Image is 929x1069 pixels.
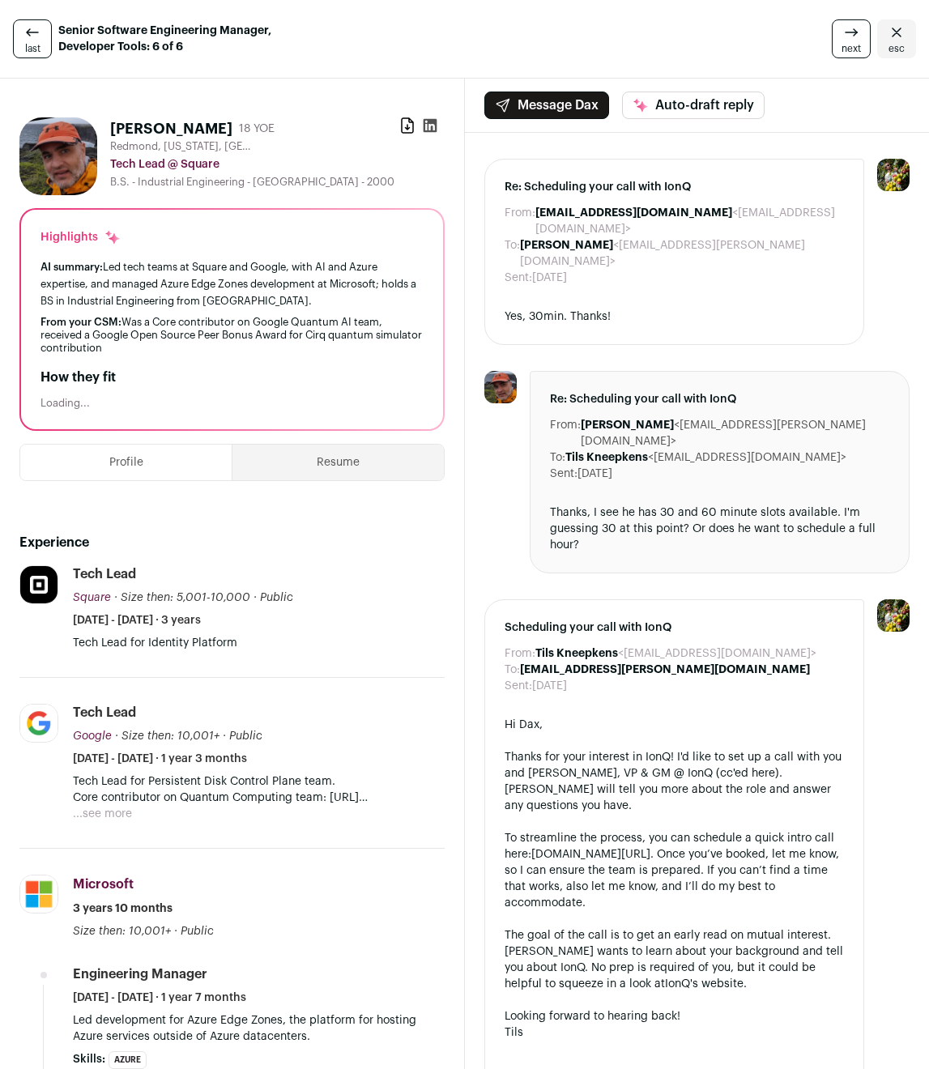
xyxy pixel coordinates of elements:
[505,309,845,325] div: Yes, 30min. Thanks!
[19,117,97,195] img: f5c2487bed32963cd155c20dc4d51ed54155b9c1eaef3486d14a2dd8e02a200a.jpg
[535,207,732,219] b: [EMAIL_ADDRESS][DOMAIN_NAME]
[505,179,845,195] span: Re: Scheduling your call with IonQ
[114,592,250,603] span: · Size then: 5,001-10,000
[58,23,305,55] strong: Senior Software Engineering Manager, Developer Tools: 6 of 6
[73,612,201,628] span: [DATE] - [DATE] · 3 years
[174,923,177,939] span: ·
[73,1051,105,1067] span: Skills:
[505,1024,845,1041] div: Tils
[25,42,40,55] span: last
[581,420,674,431] b: [PERSON_NAME]
[565,449,846,466] dd: <[EMAIL_ADDRESS][DOMAIN_NAME]>
[532,270,567,286] dd: [DATE]
[505,784,831,811] span: [PERSON_NAME] will tell you more about the role and answer any questions you have.
[505,1008,845,1024] div: Looking forward to hearing back!
[19,533,445,552] h2: Experience
[73,926,171,937] span: Size then: 10,001+
[229,730,262,742] span: Public
[535,648,618,659] b: Tils Kneepkens
[505,717,845,733] div: Hi Dax,
[40,317,121,327] span: From your CSM:
[520,237,845,270] dd: <[EMAIL_ADDRESS][PERSON_NAME][DOMAIN_NAME]>
[531,849,650,860] a: [DOMAIN_NAME][URL]
[622,92,765,119] button: Auto-draft reply
[40,258,424,309] div: Led tech teams at Square and Google, with AI and Azure expertise, and managed Azure Edge Zones de...
[73,751,247,767] span: [DATE] - [DATE] · 1 year 3 months
[550,391,890,407] span: Re: Scheduling your call with IonQ
[223,728,226,744] span: ·
[260,592,293,603] span: Public
[532,678,567,694] dd: [DATE]
[505,205,535,237] dt: From:
[877,599,910,632] img: 6689865-medium_jpg
[40,262,103,272] span: AI summary:
[565,452,648,463] b: Tils Kneepkens
[73,730,112,742] span: Google
[505,620,845,636] span: Scheduling your call with IonQ
[254,590,257,606] span: ·
[520,240,613,251] b: [PERSON_NAME]
[505,662,520,678] dt: To:
[73,773,445,806] p: Tech Lead for Persistent Disk Control Plane team. Core contributor on Quantum Computing team: [UR...
[110,140,256,153] span: Redmond, [US_STATE], [GEOGRAPHIC_DATA]
[577,466,612,482] dd: [DATE]
[40,368,424,387] h2: How they fit
[505,270,532,286] dt: Sent:
[484,92,609,119] button: Message Dax
[73,1012,445,1045] p: Led development for Azure Edge Zones, the platform for hosting Azure services outside of Azure da...
[505,645,535,662] dt: From:
[20,445,232,480] button: Profile
[877,159,910,191] img: 6689865-medium_jpg
[484,371,517,403] img: f5c2487bed32963cd155c20dc4d51ed54155b9c1eaef3486d14a2dd8e02a200a.jpg
[232,445,443,480] button: Resume
[110,176,445,189] div: B.S. - Industrial Engineering - [GEOGRAPHIC_DATA] - 2000
[73,704,136,722] div: Tech Lead
[535,645,816,662] dd: <[EMAIL_ADDRESS][DOMAIN_NAME]>
[889,42,905,55] span: esc
[505,927,845,992] div: The goal of the call is to get an early read on mutual interest. [PERSON_NAME] wants to learn abo...
[877,19,916,58] a: Close
[505,678,532,694] dt: Sent:
[73,565,136,583] div: Tech Lead
[109,1051,147,1069] li: Azure
[40,316,424,355] div: Was a Core contributor on Google Quantum AI team, received a Google Open Source Peer Bonus Award ...
[181,926,214,937] span: Public
[40,397,424,410] div: Loading...
[73,901,173,917] span: 3 years 10 months
[505,749,845,814] div: Thanks for your interest in IonQ! I'd like to set up a call with you and [PERSON_NAME], VP & GM @...
[581,417,890,449] dd: <[EMAIL_ADDRESS][PERSON_NAME][DOMAIN_NAME]>
[505,237,520,270] dt: To:
[73,592,111,603] span: Square
[73,878,134,891] span: Microsoft
[550,466,577,482] dt: Sent:
[520,664,810,675] b: [EMAIL_ADDRESS][PERSON_NAME][DOMAIN_NAME]
[73,635,445,651] p: Tech Lead for Identity Platform
[20,566,58,603] img: d161dd41b6450e2d82c48920b184502b452b132bf7dd61cea461fc33a6d01c02.jpg
[505,830,845,911] div: To streamline the process, you can schedule a quick intro call here: . Once you’ve booked, let me...
[115,730,219,742] span: · Size then: 10,001+
[550,417,581,449] dt: From:
[239,121,275,137] div: 18 YOE
[73,990,246,1006] span: [DATE] - [DATE] · 1 year 7 months
[110,156,445,172] div: Tech Lead @ Square
[832,19,871,58] a: next
[13,19,52,58] a: last
[20,875,58,913] img: c786a7b10b07920eb52778d94b98952337776963b9c08eb22d98bc7b89d269e4.jpg
[110,117,232,140] h1: [PERSON_NAME]
[20,705,58,742] img: 8d2c6156afa7017e60e680d3937f8205e5697781b6c771928cb24e9df88505de.jpg
[842,42,861,55] span: next
[550,505,890,553] div: Thanks, I see he has 30 and 60 minute slots available. I'm guessing 30 at this point? Or does he ...
[73,806,132,822] button: ...see more
[40,229,121,245] div: Highlights
[73,965,207,983] div: Engineering Manager
[665,978,744,990] a: IonQ's website
[535,205,845,237] dd: <[EMAIL_ADDRESS][DOMAIN_NAME]>
[550,449,565,466] dt: To:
